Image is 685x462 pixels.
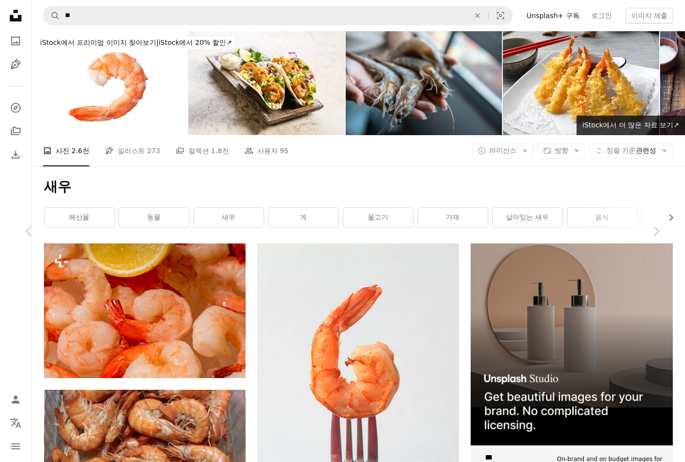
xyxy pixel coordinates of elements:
[626,184,685,278] a: 다음
[6,437,25,456] button: 메뉴
[147,145,160,156] span: 273
[467,6,488,25] button: 삭제
[567,208,637,227] a: 음식
[577,116,685,135] a: iStock에서 더 많은 자료 보기↗
[589,143,673,159] button: 정렬 기준관련성
[606,146,636,154] span: 정렬 기준
[44,243,246,378] img: 레몬 조각을 곁들인 새우 클로즈업
[40,39,159,46] span: iStock에서 프리미엄 이미지 찾아보기 |
[176,135,229,166] a: 컬렉션 1.8천
[6,55,25,74] a: 일러스트
[105,135,160,166] a: 일러스트 273
[44,208,114,227] a: 해산물
[503,31,659,135] img: 새우요 튀김
[6,31,25,51] a: 사진
[493,208,562,227] a: 살아있는 새우
[280,145,289,156] span: 95
[44,178,673,196] h1: 새우
[6,413,25,433] button: 언어
[471,243,672,445] img: file-1715714113747-b8b0561c490eimage
[6,121,25,141] a: 컬렉션
[44,453,246,462] a: 새우를 잔뜩 담은 플라스틱 용기
[585,8,618,23] a: 로그인
[245,135,289,166] a: 사용자 95
[31,31,241,55] a: iStock에서 프리미엄 이미지 찾아보기|iStock에서 20% 할인↗
[418,208,488,227] a: 가재
[6,390,25,409] a: 로그인 / 가입
[489,146,517,154] span: 라이선스
[257,390,459,399] a: 스테인레스 스틸 포크에 오렌지 점토
[269,208,338,227] a: 게
[43,6,513,25] form: 사이트 전체에서 이미지 찾기
[6,145,25,164] a: 다운로드 내역
[44,306,246,315] a: 레몬 조각을 곁들인 새우 클로즈업
[555,146,568,154] span: 방향
[538,143,585,159] button: 방향
[40,39,232,46] span: iStock에서 20% 할인 ↗
[520,8,585,23] a: Unsplash+ 구독
[489,6,512,25] button: 시각적 검색
[194,208,264,227] a: 새우
[211,145,228,156] span: 1.8천
[6,98,25,118] a: 탐색
[43,6,60,25] button: Unsplash 검색
[31,31,187,135] img: Shrimp
[119,208,189,227] a: 동물
[346,31,502,135] img: 생 새우 손
[582,121,679,129] span: iStock에서 더 많은 자료 보기 ↗
[625,8,673,23] button: 이미지 제출
[472,143,534,159] button: 라이선스
[606,146,656,156] span: 관련성
[343,208,413,227] a: 물고기
[188,31,345,135] img: 샐러드, 레몬, 마요네즈 딥을 곁들인 구운 새우 타코는 패스트 푸드의 나무 판자에 분리되어 있습니다.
